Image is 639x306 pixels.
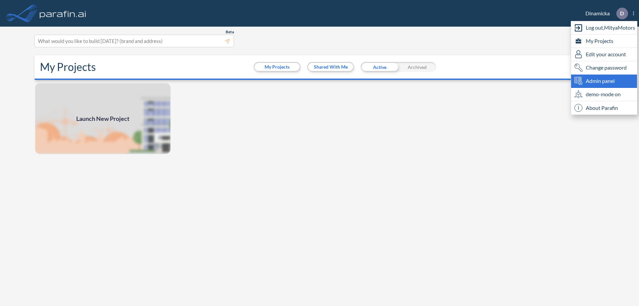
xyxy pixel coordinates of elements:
div: Archived [398,62,436,72]
div: Admin panel [571,75,637,88]
div: Log out [571,21,637,35]
span: Edit your account [586,50,626,58]
p: D [620,10,624,16]
div: Edit user [571,48,637,61]
div: My Projects [571,35,637,48]
div: Active [361,62,398,72]
span: demo-mode on [586,90,621,98]
button: My Projects [255,63,300,71]
div: demo-mode on [571,88,637,101]
span: i [574,104,582,112]
div: Change password [571,61,637,75]
img: add [35,83,171,154]
h2: My Projects [40,61,96,73]
span: About Parafin [586,104,618,112]
img: logo [38,7,88,20]
a: Launch New Project [35,83,171,154]
span: Change password [586,64,627,72]
span: Beta [226,29,234,35]
span: Log out, MityaMotors [586,24,635,32]
div: About Parafin [571,101,637,115]
button: Shared With Me [308,63,353,71]
div: Dinamicka [575,8,634,19]
span: Admin panel [586,77,615,85]
span: Launch New Project [76,114,129,123]
span: My Projects [586,37,613,45]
